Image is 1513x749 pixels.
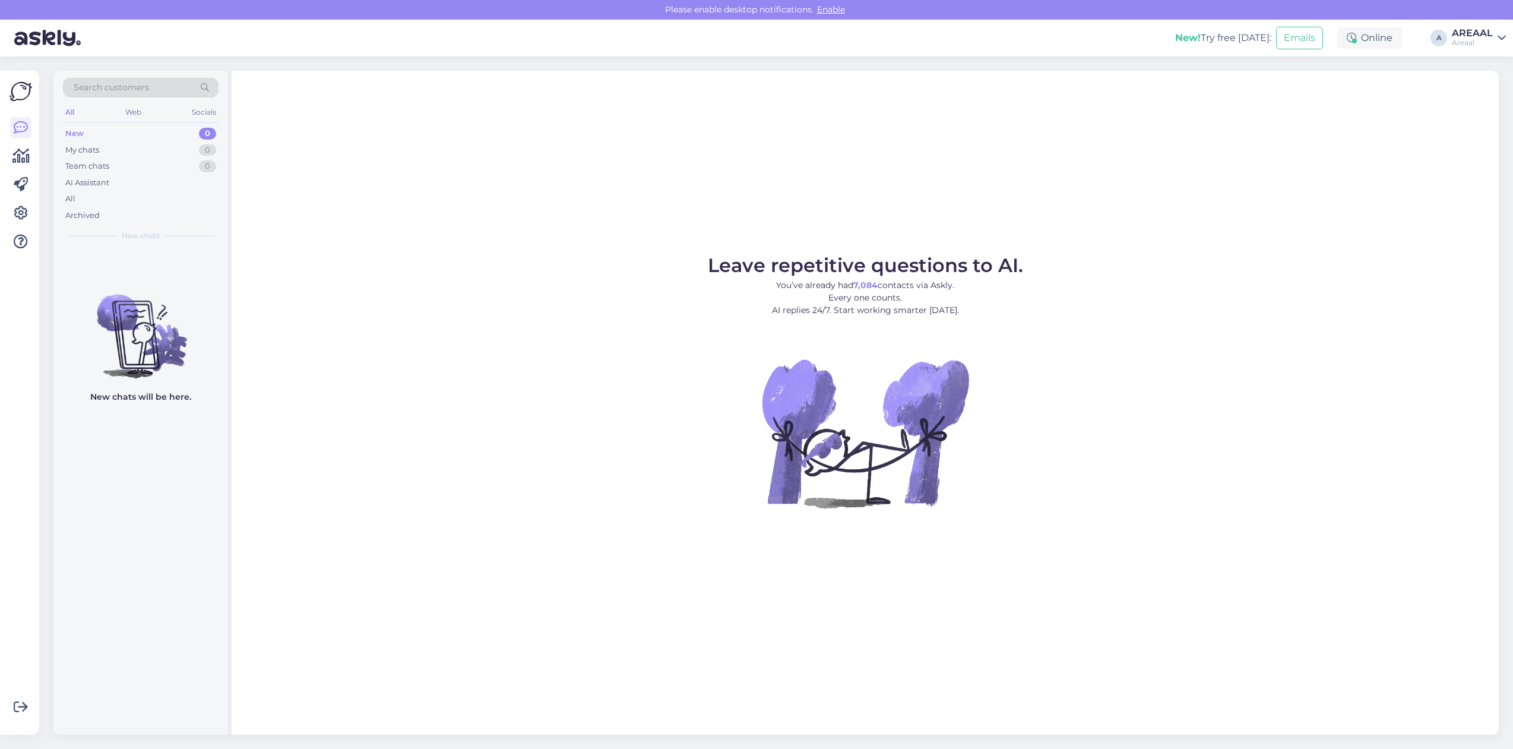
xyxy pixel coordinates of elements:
[708,254,1023,277] span: Leave repetitive questions to AI.
[199,128,216,140] div: 0
[65,144,99,156] div: My chats
[10,80,32,103] img: Askly Logo
[53,273,228,380] img: No chats
[1452,29,1506,48] a: AREAALAreaal
[1430,30,1447,46] div: A
[74,81,149,94] span: Search customers
[1276,27,1323,49] button: Emails
[1452,29,1493,38] div: AREAAL
[853,280,878,290] b: 7,084
[199,144,216,156] div: 0
[1175,32,1201,43] b: New!
[65,210,100,222] div: Archived
[189,105,219,120] div: Socials
[65,160,109,172] div: Team chats
[122,230,160,241] span: New chats
[123,105,144,120] div: Web
[65,177,109,189] div: AI Assistant
[1175,31,1271,45] div: Try free [DATE]:
[814,4,849,15] span: Enable
[65,128,84,140] div: New
[758,326,972,540] img: No Chat active
[708,279,1023,317] p: You’ve already had contacts via Askly. Every one counts. AI replies 24/7. Start working smarter [...
[1452,38,1493,48] div: Areaal
[90,391,191,403] p: New chats will be here.
[63,105,77,120] div: All
[199,160,216,172] div: 0
[1337,27,1402,49] div: Online
[65,193,75,205] div: All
